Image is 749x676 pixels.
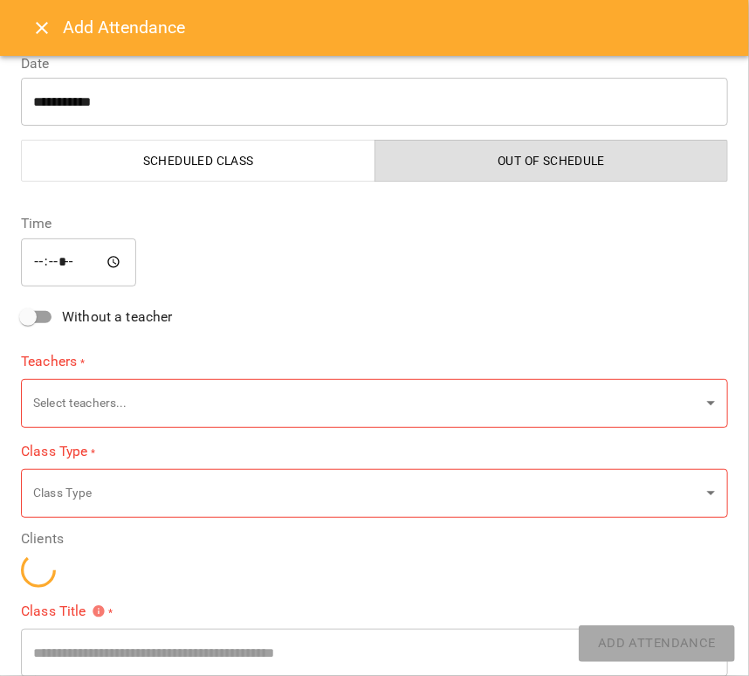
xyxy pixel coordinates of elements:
[21,442,728,462] label: Class Type
[21,469,728,519] div: Class Type
[63,14,728,41] h6: Add Attendance
[21,217,728,231] label: Time
[33,485,700,502] p: Class Type
[92,604,106,618] svg: Please specify class title or select clients
[21,140,375,182] button: Scheduled class
[21,57,728,71] label: Date
[32,150,365,171] span: Scheduled class
[21,378,728,428] div: Select teachers...
[21,532,728,546] label: Clients
[21,604,106,618] span: Class Title
[386,150,718,171] span: Out of Schedule
[62,307,173,328] span: Without a teacher
[21,7,63,49] button: Close
[374,140,729,182] button: Out of Schedule
[21,352,728,372] label: Teachers
[33,395,700,412] p: Select teachers...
